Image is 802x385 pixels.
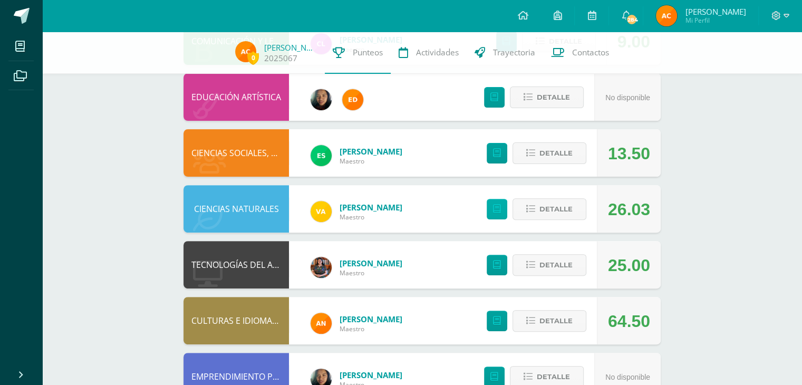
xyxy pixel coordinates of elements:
[340,268,402,277] span: Maestro
[608,130,650,177] div: 13.50
[183,297,289,344] div: CULTURAS E IDIOMAS MAYAS, GARÍFUNA O XINCA
[183,241,289,288] div: TECNOLOGÍAS DEL APRENDIZAJE Y LA COMUNICACIÓN
[608,242,650,289] div: 25.00
[656,5,677,26] img: 4f37c185ef2da4b89b4b6640cd345995.png
[342,89,363,110] img: ed927125212876238b0630303cb5fd71.png
[311,201,332,222] img: ee14f5f4b494e826f4c79b14e8076283.png
[264,53,297,64] a: 2025067
[247,51,259,64] span: 0
[510,86,584,108] button: Detalle
[608,297,650,345] div: 64.50
[340,370,402,380] a: [PERSON_NAME]
[183,129,289,177] div: CIENCIAS SOCIALES, FORMACIÓN CIUDADANA E INTERCULTURALIDAD
[235,41,256,62] img: 4f37c185ef2da4b89b4b6640cd345995.png
[608,186,650,233] div: 26.03
[605,373,650,381] span: No disponible
[340,258,402,268] a: [PERSON_NAME]
[311,313,332,334] img: fc6731ddebfef4a76f049f6e852e62c4.png
[605,93,650,102] span: No disponible
[513,142,586,164] button: Detalle
[311,257,332,278] img: 60a759e8b02ec95d430434cf0c0a55c7.png
[539,199,573,219] span: Detalle
[467,32,543,74] a: Trayectoria
[340,324,402,333] span: Maestro
[183,73,289,121] div: EDUCACIÓN ARTÍSTICA
[340,213,402,222] span: Maestro
[391,32,467,74] a: Actividades
[340,314,402,324] a: [PERSON_NAME]
[513,254,586,276] button: Detalle
[311,145,332,166] img: 939e0df7120919b162cfef223d24a313.png
[626,14,637,25] span: 284
[353,47,383,58] span: Punteos
[340,157,402,166] span: Maestro
[539,143,573,163] span: Detalle
[264,42,317,53] a: [PERSON_NAME]
[539,255,573,275] span: Detalle
[513,198,586,220] button: Detalle
[311,89,332,110] img: 8175af1d143b9940f41fde7902e8cac3.png
[183,185,289,233] div: CIENCIAS NATURALES
[325,32,391,74] a: Punteos
[340,202,402,213] a: [PERSON_NAME]
[572,47,609,58] span: Contactos
[543,32,617,74] a: Contactos
[493,47,535,58] span: Trayectoria
[340,146,402,157] a: [PERSON_NAME]
[513,310,586,332] button: Detalle
[537,88,570,107] span: Detalle
[685,6,746,17] span: [PERSON_NAME]
[685,16,746,25] span: Mi Perfil
[416,47,459,58] span: Actividades
[539,311,573,331] span: Detalle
